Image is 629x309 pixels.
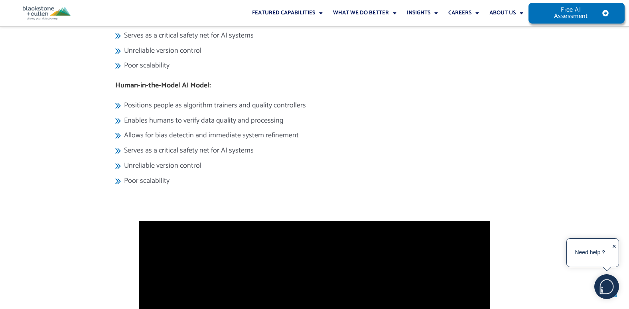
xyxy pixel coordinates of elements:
span: Free AI Assessment [544,7,597,20]
h5: Human-in-the-Model AI Model: [115,81,514,90]
span: Unreliable version control [122,44,201,59]
span: Positions people as algorithm trainers and quality controllers [122,98,306,113]
div: Need help ? [568,240,612,265]
img: users%2F5SSOSaKfQqXq3cFEnIZRYMEs4ra2%2Fmedia%2Fimages%2F-Bulle%20blanche%20sans%20fond%20%2B%20ma... [595,275,619,299]
span: Poor scalability [122,174,170,189]
span: Serves as a critical safety net for AI systems [122,28,254,44]
a: Free AI Assessment [528,3,625,24]
span: Unreliable version control [122,158,201,174]
span: Allows for bias detectin and immediate system refinement [122,128,299,143]
span: Enables humans to verify data quality and processing [122,113,283,129]
span: Serves as a critical safety net for AI systems [122,143,254,158]
div: ✕ [612,241,617,265]
span: Poor scalability [122,58,170,73]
